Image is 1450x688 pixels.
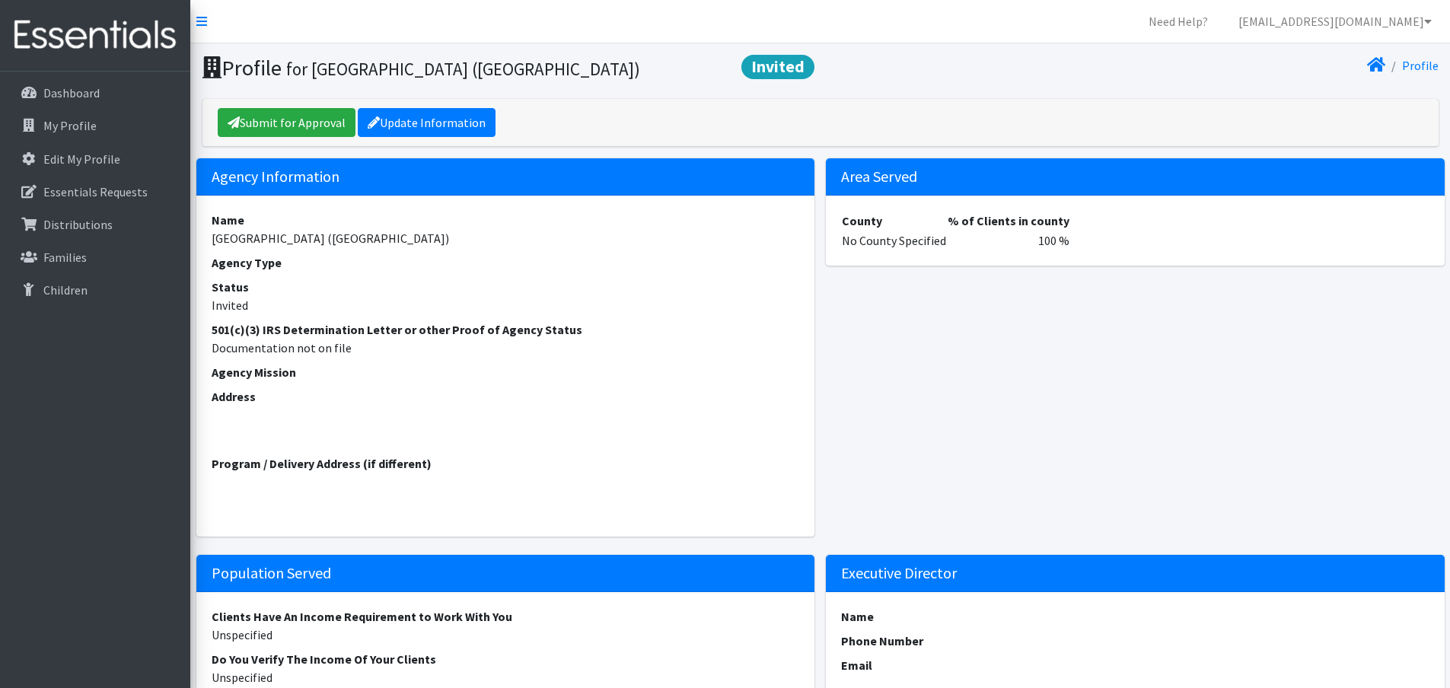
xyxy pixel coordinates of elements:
[212,607,800,626] dt: Clients Have An Income Requirement to Work With You
[212,320,800,339] dt: 501(c)(3) IRS Determination Letter or other Proof of Agency Status
[841,211,947,231] th: County
[6,110,184,141] a: My Profile
[947,211,1070,231] th: % of Clients in county
[43,250,87,265] p: Families
[6,10,184,61] img: HumanEssentials
[212,668,800,686] dd: Unspecified
[218,108,355,137] a: Submit for Approval
[1402,58,1439,73] a: Profile
[6,209,184,240] a: Distributions
[43,151,120,167] p: Edit My Profile
[43,184,148,199] p: Essentials Requests
[212,650,800,668] dt: Do You Verify The Income Of Your Clients
[43,282,88,298] p: Children
[826,158,1445,196] h5: Area Served
[1226,6,1444,37] a: [EMAIL_ADDRESS][DOMAIN_NAME]
[202,55,815,81] h1: Profile
[212,389,256,404] strong: Address
[947,231,1070,250] td: 100 %
[6,275,184,305] a: Children
[826,555,1445,592] h5: Executive Director
[212,339,800,357] dd: Documentation not on file
[43,85,100,100] p: Dashboard
[741,55,814,79] span: Invited
[6,78,184,108] a: Dashboard
[212,211,800,229] dt: Name
[212,456,432,471] strong: Program / Delivery Address (if different)
[6,177,184,207] a: Essentials Requests
[358,108,496,137] a: Update Information
[212,296,800,314] dd: Invited
[212,278,800,296] dt: Status
[6,144,184,174] a: Edit My Profile
[841,656,1429,674] dt: Email
[212,229,800,247] dd: [GEOGRAPHIC_DATA] ([GEOGRAPHIC_DATA])
[196,555,815,592] h5: Population Served
[212,253,800,272] dt: Agency Type
[841,632,1429,650] dt: Phone Number
[286,58,640,80] small: for [GEOGRAPHIC_DATA] ([GEOGRAPHIC_DATA])
[6,242,184,272] a: Families
[212,626,800,644] dd: Unspecified
[43,118,97,133] p: My Profile
[1136,6,1220,37] a: Need Help?
[841,231,947,250] td: No County Specified
[212,363,800,381] dt: Agency Mission
[196,158,815,196] h5: Agency Information
[841,607,1429,626] dt: Name
[43,217,113,232] p: Distributions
